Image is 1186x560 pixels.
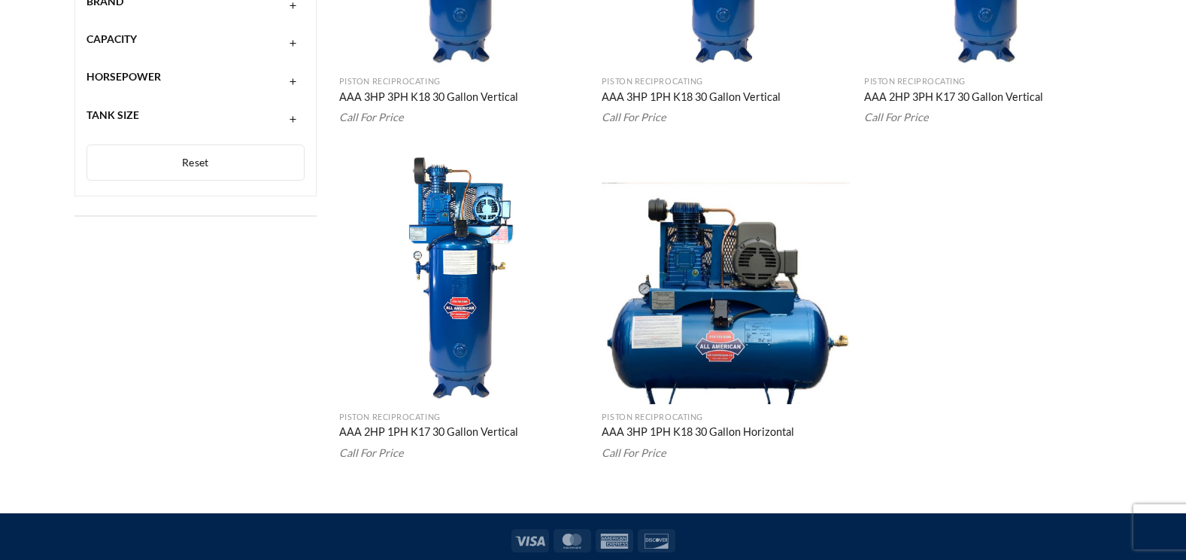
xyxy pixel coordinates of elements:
span: Reset [182,156,209,169]
span: Capacity [86,32,137,45]
a: AAA 2HP 1PH K17 30 Gallon Vertical [339,425,518,442]
em: Call For Price [602,446,666,459]
span: Tank Size [86,108,139,121]
em: Call For Price [339,446,404,459]
p: Piston Reciprocating [864,77,1112,87]
a: AAA 2HP 3PH K17 30 Gallon Vertical [864,90,1043,107]
em: Call For Price [864,111,929,123]
span: Horsepower [86,70,161,83]
button: Reset [86,145,305,181]
p: Piston Reciprocating [339,77,587,87]
p: Piston Reciprocating [602,77,850,87]
p: Piston Reciprocating [602,412,850,422]
em: Call For Price [602,111,666,123]
img: AAA 2HP 1PH K17 30 Gallon Vertical [339,156,587,404]
a: AAA 3HP 1PH K18 30 Gallon Vertical [602,90,781,107]
em: Call For Price [339,111,404,123]
p: Piston Reciprocating [339,412,587,422]
a: AAA 3HP 1PH K18 30 Gallon Horizontal [602,425,794,442]
a: AAA 3HP 3PH K18 30 Gallon Vertical [339,90,518,107]
img: AAA 3HP 1PH K18 30 Gallon Horizontal [602,156,850,404]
